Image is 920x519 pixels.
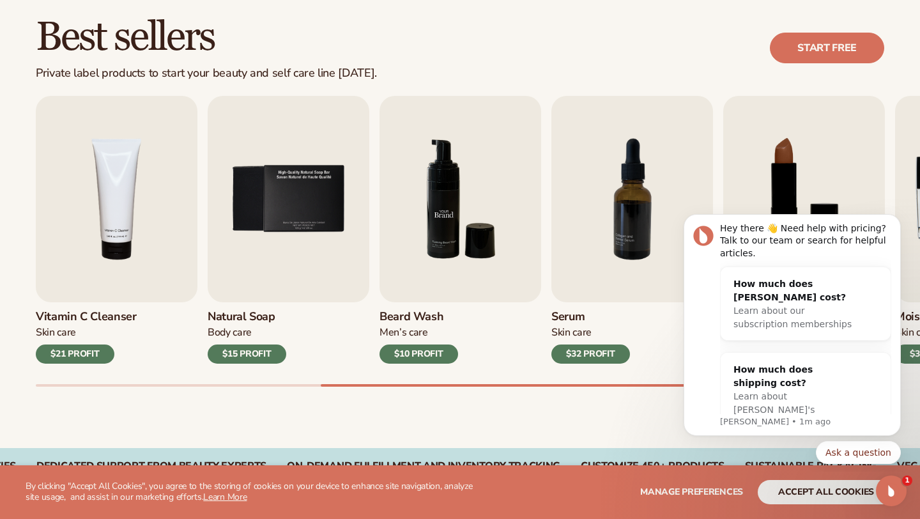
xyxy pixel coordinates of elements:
[723,96,885,364] a: 8 / 9
[203,491,247,503] a: Learn More
[640,486,743,498] span: Manage preferences
[379,96,541,364] a: 6 / 9
[551,326,630,339] div: Skin Care
[902,476,912,486] span: 1
[26,481,480,503] p: By clicking "Accept All Cookies", you agree to the storing of cookies on your device to enhance s...
[551,345,630,364] div: $32 PROFIT
[379,326,458,339] div: Men’s Care
[36,66,377,81] div: Private label products to start your beauty and self care line [DATE].
[640,480,743,504] button: Manage preferences
[208,326,286,339] div: Body Care
[379,345,458,364] div: $10 PROFIT
[758,480,894,504] button: accept all cookies
[581,460,724,472] div: CUSTOMIZE 450+ PRODUCTS
[36,326,137,339] div: Skin Care
[876,476,907,506] iframe: Intercom live chat
[208,310,286,324] h3: Natural Soap
[551,310,630,324] h3: Serum
[379,96,541,302] img: Shopify Image 10
[36,345,114,364] div: $21 PROFIT
[36,16,377,59] h2: Best sellers
[208,345,286,364] div: $15 PROFIT
[287,460,560,472] div: On-Demand Fulfillment and Inventory Tracking
[36,460,266,472] div: Dedicated Support From Beauty Experts
[379,310,458,324] h3: Beard Wash
[551,96,713,364] a: 7 / 9
[770,33,884,63] a: Start free
[664,203,920,472] iframe: Intercom notifications message
[36,310,137,324] h3: Vitamin C Cleanser
[36,96,197,364] a: 4 / 9
[208,96,369,364] a: 5 / 9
